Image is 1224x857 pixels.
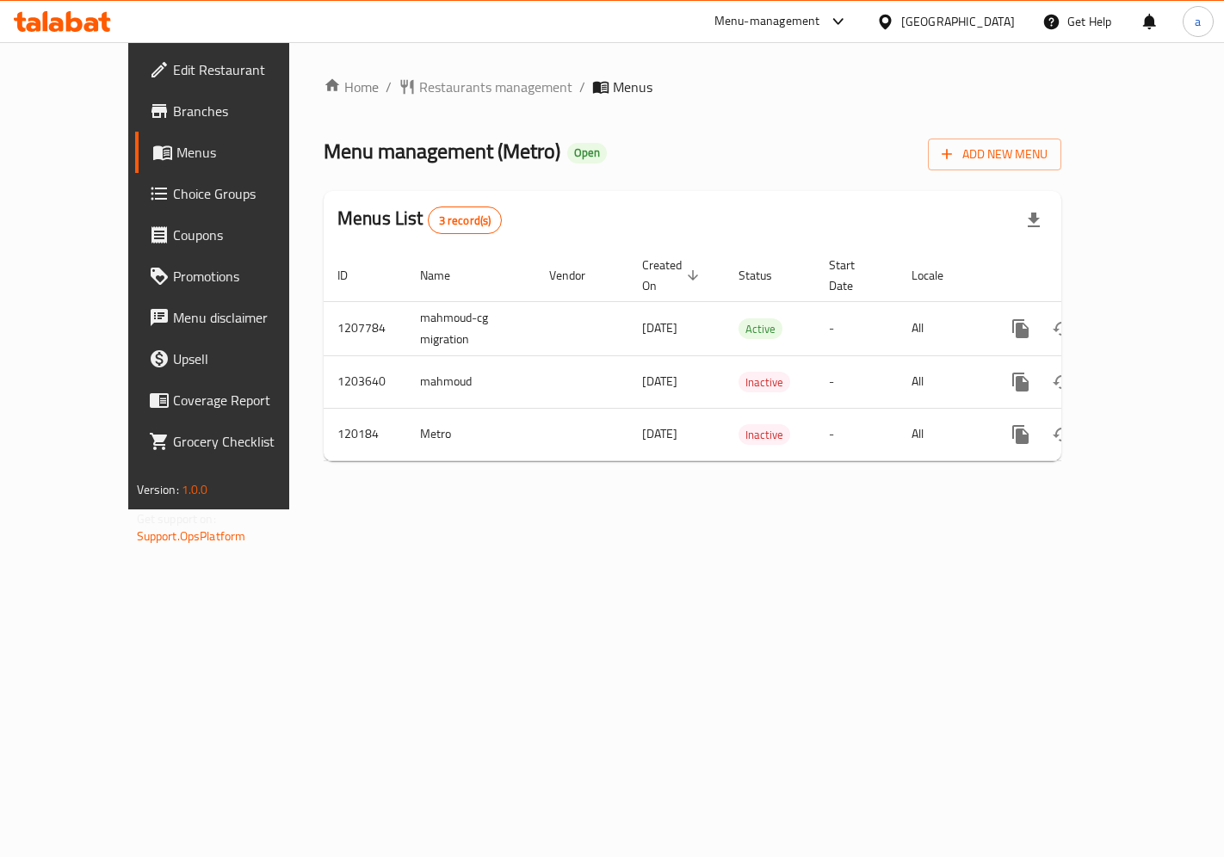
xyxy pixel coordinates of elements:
[815,355,898,408] td: -
[815,301,898,355] td: -
[1042,308,1083,349] button: Change Status
[173,348,318,369] span: Upsell
[1013,200,1054,241] div: Export file
[173,183,318,204] span: Choice Groups
[135,90,332,132] a: Branches
[324,301,406,355] td: 1207784
[912,265,966,286] span: Locale
[898,355,986,408] td: All
[829,255,877,296] span: Start Date
[642,317,677,339] span: [DATE]
[1042,414,1083,455] button: Change Status
[739,265,794,286] span: Status
[324,77,379,97] a: Home
[324,355,406,408] td: 1203640
[399,77,572,97] a: Restaurants management
[942,144,1048,165] span: Add New Menu
[135,49,332,90] a: Edit Restaurant
[135,421,332,462] a: Grocery Checklist
[613,77,652,97] span: Menus
[739,424,790,445] div: Inactive
[739,373,790,392] span: Inactive
[135,214,332,256] a: Coupons
[986,250,1179,302] th: Actions
[173,431,318,452] span: Grocery Checklist
[898,408,986,460] td: All
[420,265,473,286] span: Name
[1000,308,1042,349] button: more
[137,478,179,501] span: Version:
[137,525,246,547] a: Support.OpsPlatform
[898,301,986,355] td: All
[173,266,318,287] span: Promotions
[182,478,208,501] span: 1.0.0
[135,338,332,379] a: Upsell
[173,101,318,121] span: Branches
[135,132,332,173] a: Menus
[739,319,782,339] span: Active
[406,355,535,408] td: mahmoud
[1000,414,1042,455] button: more
[173,225,318,245] span: Coupons
[173,307,318,328] span: Menu disclaimer
[173,390,318,410] span: Coverage Report
[642,422,677,445] span: [DATE]
[324,132,560,170] span: Menu management ( Metro )
[739,372,790,392] div: Inactive
[386,77,392,97] li: /
[928,139,1061,170] button: Add New Menu
[173,59,318,80] span: Edit Restaurant
[567,145,607,160] span: Open
[549,265,608,286] span: Vendor
[739,425,790,445] span: Inactive
[324,408,406,460] td: 120184
[406,301,535,355] td: mahmoud-cg migration
[642,370,677,392] span: [DATE]
[429,213,502,229] span: 3 record(s)
[567,143,607,163] div: Open
[901,12,1015,31] div: [GEOGRAPHIC_DATA]
[1000,361,1042,403] button: more
[579,77,585,97] li: /
[135,297,332,338] a: Menu disclaimer
[815,408,898,460] td: -
[428,207,503,234] div: Total records count
[324,250,1179,461] table: enhanced table
[135,173,332,214] a: Choice Groups
[337,265,370,286] span: ID
[406,408,535,460] td: Metro
[135,379,332,421] a: Coverage Report
[135,256,332,297] a: Promotions
[1042,361,1083,403] button: Change Status
[714,11,820,32] div: Menu-management
[176,142,318,163] span: Menus
[419,77,572,97] span: Restaurants management
[337,206,502,234] h2: Menus List
[324,77,1061,97] nav: breadcrumb
[1195,12,1201,31] span: a
[137,508,216,530] span: Get support on:
[642,255,704,296] span: Created On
